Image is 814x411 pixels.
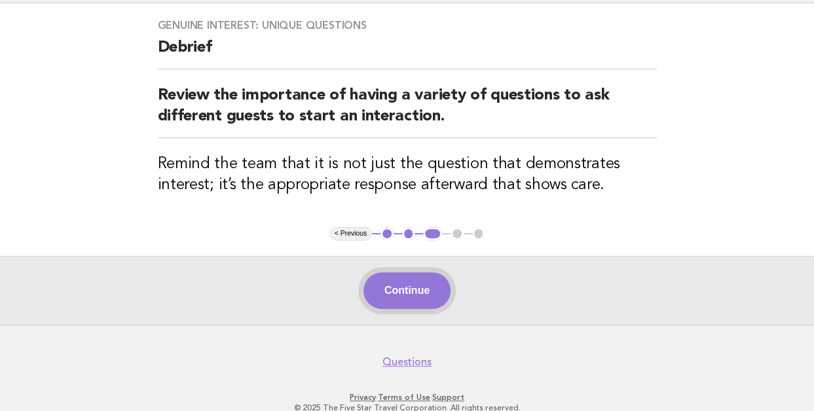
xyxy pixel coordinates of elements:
[363,272,451,309] button: Continue
[158,19,657,32] h3: Genuine interest: Unique questions
[350,393,376,402] a: Privacy
[158,154,657,196] h3: Remind the team that it is not just the question that demonstrates interest; it’s the appropriate...
[329,227,372,240] button: < Previous
[402,227,415,240] button: 2
[18,392,796,402] p: · ·
[158,85,657,138] h2: Review the importance of having a variety of questions to ask different guests to start an intera...
[380,227,394,240] button: 1
[432,393,464,402] a: Support
[378,393,430,402] a: Terms of Use
[382,355,432,368] a: Questions
[158,37,657,69] h2: Debrief
[423,227,442,240] button: 3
